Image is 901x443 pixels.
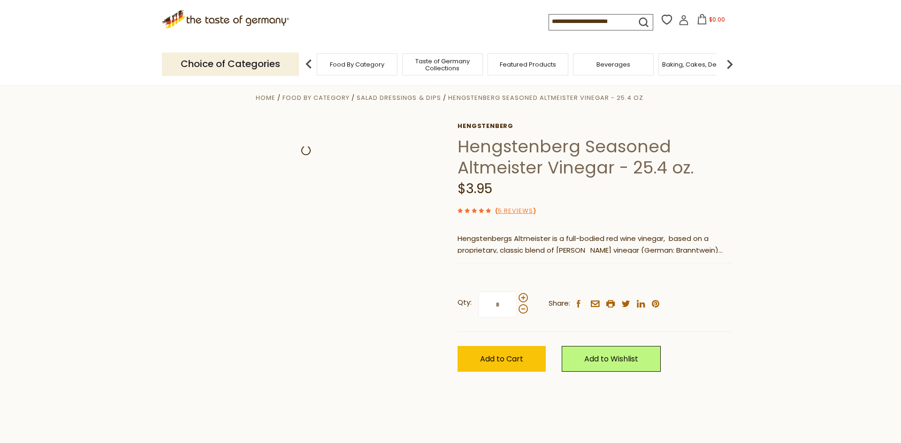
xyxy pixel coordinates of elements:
[162,53,299,75] p: Choice of Categories
[495,206,536,215] span: ( )
[478,292,517,317] input: Qty:
[357,93,441,102] a: Salad Dressings & Dips
[458,346,546,372] button: Add to Cart
[596,61,630,68] a: Beverages
[458,136,732,178] h1: Hengstenberg Seasoned Altmeister Vinegar - 25.4 oz.
[498,206,533,216] a: 5 Reviews
[709,15,725,23] span: $0.00
[500,61,556,68] a: Featured Products
[458,233,732,256] p: Hengstenbergs Altmeister is a full-bodied red wine vinegar, based on a proprietary, classic blend...
[549,298,570,309] span: Share:
[458,122,732,130] a: Hengstenberg
[480,353,523,364] span: Add to Cart
[562,346,661,372] a: Add to Wishlist
[448,93,645,102] a: Hengstenberg Seasoned Altmeister Vinegar - 25.4 oz.
[458,297,472,308] strong: Qty:
[330,61,384,68] a: Food By Category
[405,58,480,72] a: Taste of Germany Collections
[256,93,275,102] a: Home
[720,55,739,74] img: next arrow
[458,180,492,198] span: $3.95
[662,61,735,68] a: Baking, Cakes, Desserts
[283,93,350,102] a: Food By Category
[691,14,731,28] button: $0.00
[299,55,318,74] img: previous arrow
